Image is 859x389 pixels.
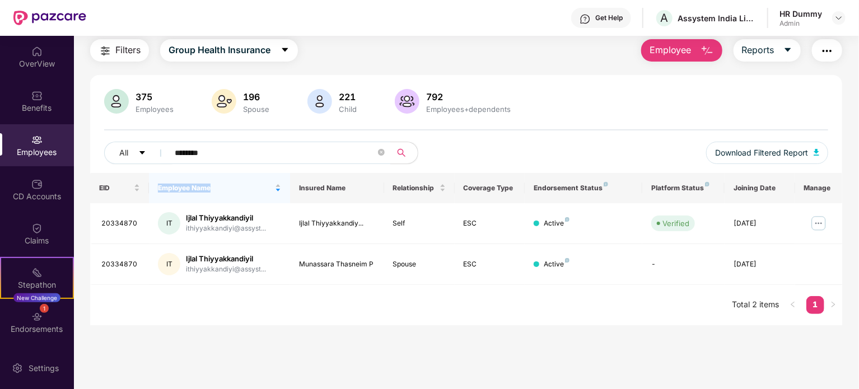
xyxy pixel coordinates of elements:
li: 1 [806,296,824,314]
img: svg+xml;base64,PHN2ZyB4bWxucz0iaHR0cDovL3d3dy53My5vcmcvMjAwMC9zdmciIHdpZHRoPSIyNCIgaGVpZ2h0PSIyNC... [820,44,834,58]
span: search [390,148,412,157]
div: Child [337,105,359,114]
th: Joining Date [725,173,795,203]
th: Manage [795,173,842,203]
a: 1 [806,296,824,313]
div: Employees [133,105,176,114]
button: Download Filtered Report [706,142,828,164]
div: HR Dummy [779,8,822,19]
img: svg+xml;base64,PHN2ZyBpZD0iQmVuZWZpdHMiIHhtbG5zPSJodHRwOi8vd3d3LnczLm9yZy8yMDAwL3N2ZyIgd2lkdGg9Ij... [31,90,43,101]
th: EID [90,173,149,203]
div: Employees+dependents [424,105,513,114]
span: Download Filtered Report [715,147,808,159]
li: Total 2 items [732,296,779,314]
img: svg+xml;base64,PHN2ZyB4bWxucz0iaHR0cDovL3d3dy53My5vcmcvMjAwMC9zdmciIHdpZHRoPSIyNCIgaGVpZ2h0PSIyNC... [99,44,112,58]
div: 20334870 [101,218,140,229]
img: svg+xml;base64,PHN2ZyB4bWxucz0iaHR0cDovL3d3dy53My5vcmcvMjAwMC9zdmciIHhtbG5zOnhsaW5rPSJodHRwOi8vd3... [307,89,332,114]
div: IT [158,253,180,275]
img: svg+xml;base64,PHN2ZyBpZD0iSG9tZSIgeG1sbnM9Imh0dHA6Ly93d3cudzMub3JnLzIwMDAvc3ZnIiB3aWR0aD0iMjAiIG... [31,46,43,57]
span: close-circle [378,149,385,156]
div: Endorsement Status [534,184,633,193]
li: Next Page [824,296,842,314]
div: ithiyyakkandiyi@assyst... [186,223,266,234]
div: New Challenge [13,293,60,302]
div: [DATE] [734,218,786,229]
div: Self [393,218,446,229]
div: Ijlal Thiyyakkandiy... [299,218,375,229]
button: right [824,296,842,314]
img: svg+xml;base64,PHN2ZyBpZD0iU2V0dGluZy0yMHgyMCIgeG1sbnM9Imh0dHA6Ly93d3cudzMub3JnLzIwMDAvc3ZnIiB3aW... [12,363,23,374]
th: Relationship [384,173,455,203]
span: left [790,301,796,308]
img: svg+xml;base64,PHN2ZyB4bWxucz0iaHR0cDovL3d3dy53My5vcmcvMjAwMC9zdmciIHhtbG5zOnhsaW5rPSJodHRwOi8vd3... [814,149,819,156]
span: caret-down [281,45,290,55]
span: Reports [742,43,774,57]
div: Stepathon [1,279,73,290]
div: ESC [464,218,516,229]
div: Munassara Thasneim P [299,259,375,270]
img: svg+xml;base64,PHN2ZyBpZD0iRHJvcGRvd24tMzJ4MzIiIHhtbG5zPSJodHRwOi8vd3d3LnczLm9yZy8yMDAwL3N2ZyIgd2... [834,13,843,22]
div: ithiyyakkandiyi@assyst... [186,264,266,275]
img: svg+xml;base64,PHN2ZyBpZD0iRW1wbG95ZWVzIiB4bWxucz0iaHR0cDovL3d3dy53My5vcmcvMjAwMC9zdmciIHdpZHRoPS... [31,134,43,146]
span: Relationship [393,184,437,193]
img: svg+xml;base64,PHN2ZyB4bWxucz0iaHR0cDovL3d3dy53My5vcmcvMjAwMC9zdmciIHdpZHRoPSI4IiBoZWlnaHQ9IjgiIH... [705,182,709,186]
div: Settings [25,363,62,374]
img: svg+xml;base64,PHN2ZyB4bWxucz0iaHR0cDovL3d3dy53My5vcmcvMjAwMC9zdmciIHhtbG5zOnhsaW5rPSJodHRwOi8vd3... [395,89,419,114]
div: Ijlal Thiyyakkandiyil [186,213,266,223]
span: Filters [115,43,141,57]
img: svg+xml;base64,PHN2ZyBpZD0iQ2xhaW0iIHhtbG5zPSJodHRwOi8vd3d3LnczLm9yZy8yMDAwL3N2ZyIgd2lkdGg9IjIwIi... [31,223,43,234]
li: Previous Page [784,296,802,314]
img: svg+xml;base64,PHN2ZyB4bWxucz0iaHR0cDovL3d3dy53My5vcmcvMjAwMC9zdmciIHdpZHRoPSI4IiBoZWlnaHQ9IjgiIH... [604,182,608,186]
div: 1 [40,304,49,313]
button: search [390,142,418,164]
div: 221 [337,91,359,102]
div: 375 [133,91,176,102]
button: left [784,296,802,314]
button: Group Health Insurancecaret-down [160,39,298,62]
div: 792 [424,91,513,102]
div: Spouse [393,259,446,270]
span: right [830,301,837,308]
span: EID [99,184,132,193]
img: svg+xml;base64,PHN2ZyBpZD0iQ0RfQWNjb3VudHMiIGRhdGEtbmFtZT0iQ0QgQWNjb3VudHMiIHhtbG5zPSJodHRwOi8vd3... [31,179,43,190]
div: Get Help [595,13,623,22]
th: Insured Name [290,173,384,203]
span: caret-down [138,149,146,158]
button: Reportscaret-down [734,39,801,62]
div: Ijlal Thiyyakkandiyil [186,254,266,264]
img: svg+xml;base64,PHN2ZyBpZD0iRW5kb3JzZW1lbnRzIiB4bWxucz0iaHR0cDovL3d3dy53My5vcmcvMjAwMC9zdmciIHdpZH... [31,311,43,322]
img: svg+xml;base64,PHN2ZyB4bWxucz0iaHR0cDovL3d3dy53My5vcmcvMjAwMC9zdmciIHdpZHRoPSI4IiBoZWlnaHQ9IjgiIH... [565,217,569,222]
img: svg+xml;base64,PHN2ZyBpZD0iSGVscC0zMngzMiIgeG1sbnM9Imh0dHA6Ly93d3cudzMub3JnLzIwMDAvc3ZnIiB3aWR0aD... [580,13,591,25]
img: svg+xml;base64,PHN2ZyB4bWxucz0iaHR0cDovL3d3dy53My5vcmcvMjAwMC9zdmciIHhtbG5zOnhsaW5rPSJodHRwOi8vd3... [212,89,236,114]
img: manageButton [810,214,828,232]
div: Active [544,259,569,270]
button: Allcaret-down [104,142,172,164]
span: caret-down [783,45,792,55]
img: New Pazcare Logo [13,11,86,25]
div: 196 [241,91,272,102]
td: - [642,244,725,285]
span: All [119,147,128,159]
img: svg+xml;base64,PHN2ZyB4bWxucz0iaHR0cDovL3d3dy53My5vcmcvMjAwMC9zdmciIHhtbG5zOnhsaW5rPSJodHRwOi8vd3... [104,89,129,114]
div: 20334870 [101,259,140,270]
div: Active [544,218,569,229]
div: ESC [464,259,516,270]
th: Coverage Type [455,173,525,203]
div: Platform Status [651,184,716,193]
img: svg+xml;base64,PHN2ZyB4bWxucz0iaHR0cDovL3d3dy53My5vcmcvMjAwMC9zdmciIHdpZHRoPSIyMSIgaGVpZ2h0PSIyMC... [31,267,43,278]
span: Employee Name [158,184,273,193]
button: Filters [90,39,149,62]
div: [DATE] [734,259,786,270]
div: Admin [779,19,822,28]
div: IT [158,212,180,235]
span: A [661,11,669,25]
div: Spouse [241,105,272,114]
div: Verified [662,218,689,229]
span: Group Health Insurance [169,43,270,57]
img: svg+xml;base64,PHN2ZyB4bWxucz0iaHR0cDovL3d3dy53My5vcmcvMjAwMC9zdmciIHhtbG5zOnhsaW5rPSJodHRwOi8vd3... [701,44,714,58]
img: svg+xml;base64,PHN2ZyB4bWxucz0iaHR0cDovL3d3dy53My5vcmcvMjAwMC9zdmciIHdpZHRoPSI4IiBoZWlnaHQ9IjgiIH... [565,258,569,263]
span: close-circle [378,148,385,158]
div: Assystem India Limited [678,13,756,24]
span: Employee [650,43,692,57]
button: Employee [641,39,722,62]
